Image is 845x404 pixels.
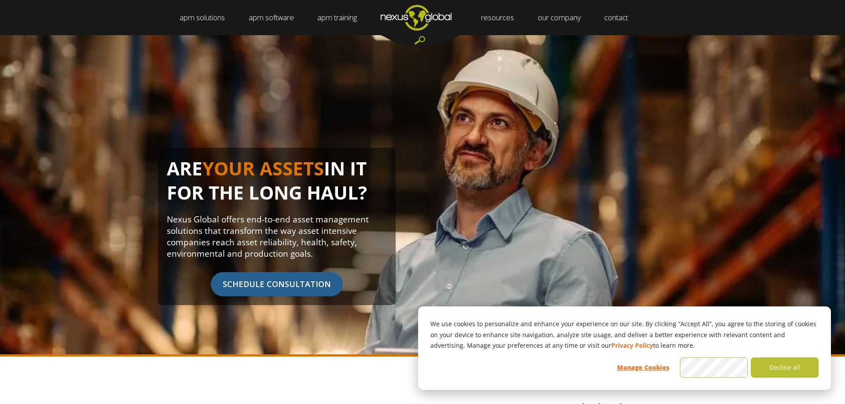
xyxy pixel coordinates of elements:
p: Nexus Global offers end-to-end asset management solutions that transform the way asset intensive ... [167,214,387,259]
h1: ARE IN IT FOR THE LONG HAUL? [167,157,387,214]
span: YOUR ASSETS [202,156,324,181]
div: Cookie banner [418,306,831,390]
button: Manage Cookies [609,357,677,378]
button: Accept all [680,357,748,378]
button: Decline all [751,357,819,378]
span: SCHEDULE CONSULTATION [211,272,343,296]
a: Privacy Policy [611,340,653,351]
p: We use cookies to personalize and enhance your experience on our site. By clicking “Accept All”, ... [430,319,819,351]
